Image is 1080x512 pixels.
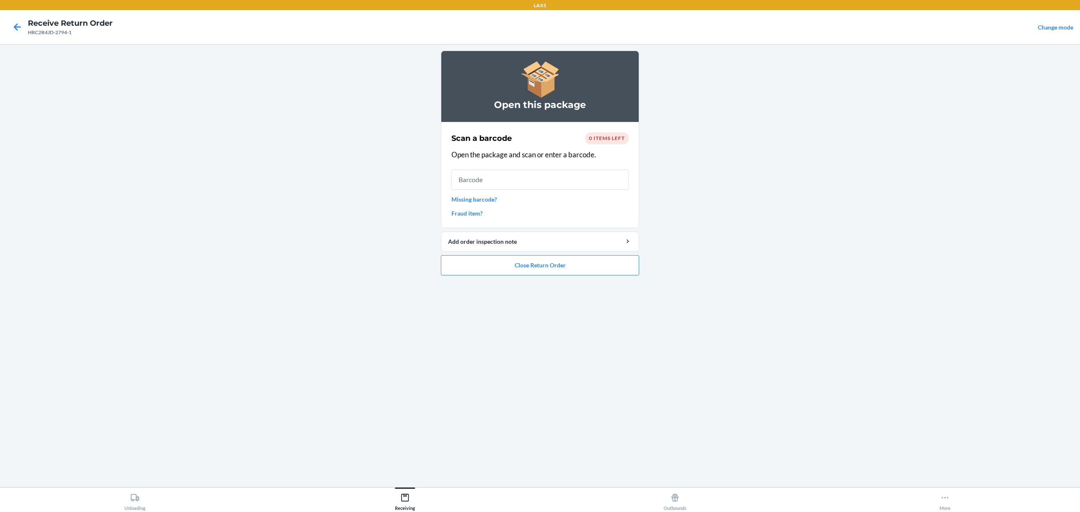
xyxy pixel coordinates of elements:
[28,29,113,36] div: HRC2R4JD-2794-1
[395,490,415,511] div: Receiving
[589,135,625,141] span: 0 items left
[451,170,629,190] input: Barcode
[441,232,639,252] button: Add order inspection note
[451,98,629,112] h3: Open this package
[451,195,629,204] a: Missing barcode?
[270,488,540,511] button: Receiving
[940,490,950,511] div: More
[534,2,546,9] p: LAX1
[451,149,629,160] p: Open the package and scan or enter a barcode.
[441,255,639,275] button: Close Return Order
[448,237,632,246] div: Add order inspection note
[664,490,686,511] div: Outbounds
[124,490,146,511] div: Unloading
[451,133,512,144] h2: Scan a barcode
[451,209,629,218] a: Fraud item?
[1038,24,1073,31] a: Change mode
[810,488,1080,511] button: More
[28,18,113,29] h4: Receive Return Order
[540,488,810,511] button: Outbounds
